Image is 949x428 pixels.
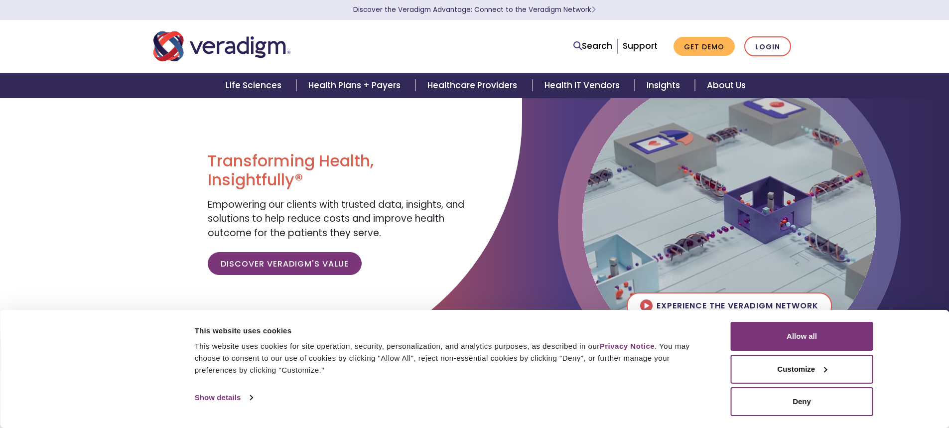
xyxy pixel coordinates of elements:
a: Discover the Veradigm Advantage: Connect to the Veradigm NetworkLearn More [353,5,596,14]
a: Health IT Vendors [533,73,635,98]
h1: Transforming Health, Insightfully® [208,151,467,190]
a: Show details [195,390,253,405]
button: Allow all [731,322,873,351]
a: Health Plans + Payers [296,73,415,98]
a: Login [744,36,791,57]
a: Life Sciences [214,73,296,98]
a: Healthcare Providers [415,73,532,98]
a: Privacy Notice [600,342,655,350]
a: Support [623,40,658,52]
div: This website uses cookies for site operation, security, personalization, and analytics purposes, ... [195,340,708,376]
div: This website uses cookies [195,325,708,337]
img: Veradigm logo [153,30,290,63]
button: Deny [731,387,873,416]
a: Insights [635,73,695,98]
span: Empowering our clients with trusted data, insights, and solutions to help reduce costs and improv... [208,198,464,240]
a: Search [573,39,612,53]
a: Get Demo [674,37,735,56]
span: Learn More [591,5,596,14]
button: Customize [731,355,873,384]
a: Discover Veradigm's Value [208,252,362,275]
a: About Us [695,73,758,98]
